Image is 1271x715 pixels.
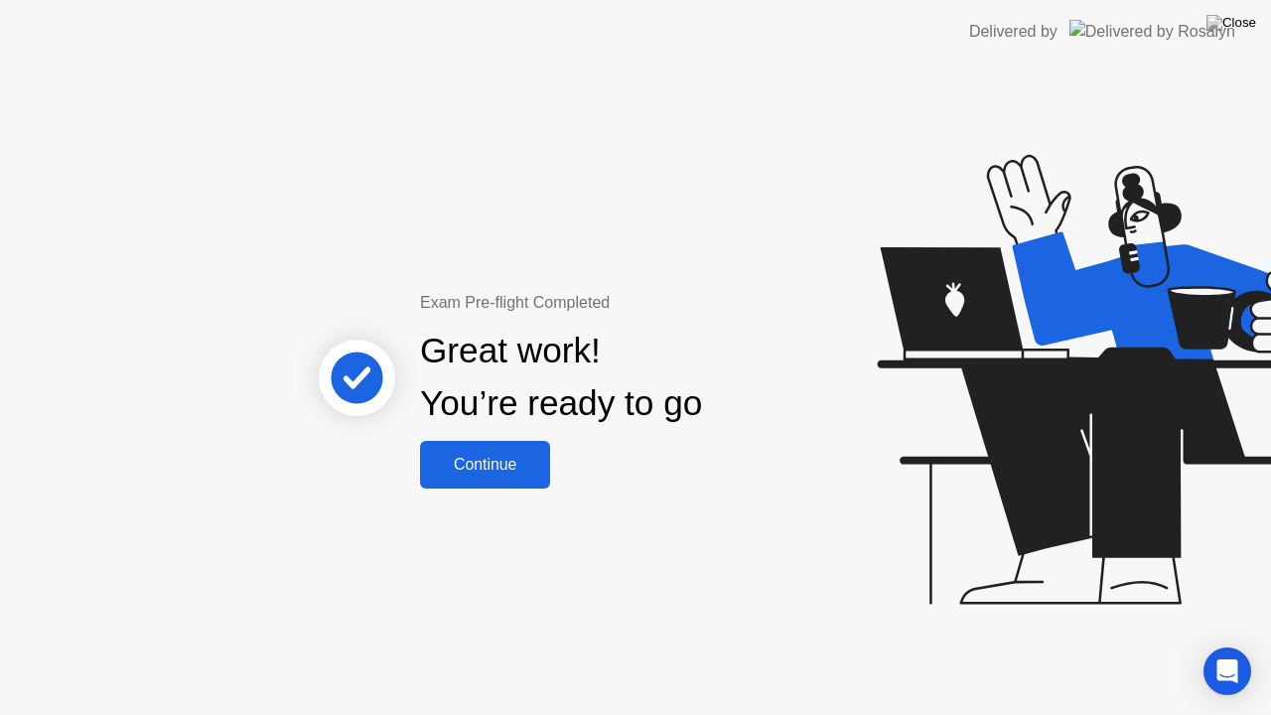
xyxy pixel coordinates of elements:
img: Close [1206,15,1256,31]
div: Delivered by [969,20,1058,44]
div: Open Intercom Messenger [1203,647,1251,695]
div: Exam Pre-flight Completed [420,291,830,315]
div: Continue [426,456,544,474]
div: Great work! You’re ready to go [420,325,702,430]
button: Continue [420,441,550,489]
img: Delivered by Rosalyn [1069,20,1235,43]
